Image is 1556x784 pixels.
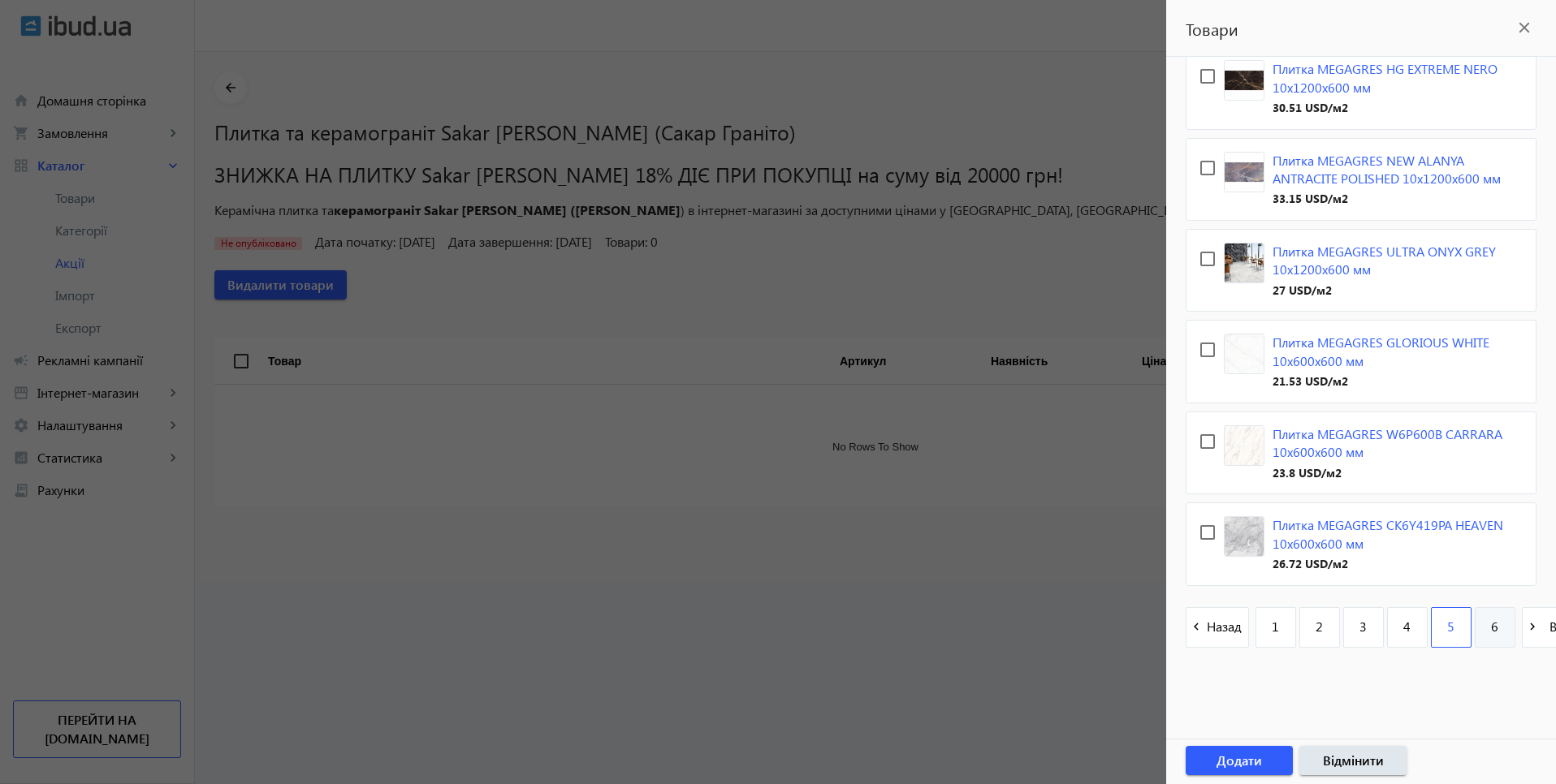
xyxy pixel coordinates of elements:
[1224,516,1264,557] img: Плитка MEGAGRES CK6Y419PA HEAVEN 10х600х600 мм
[1273,465,1511,481] span: 23.8 USD/м2
[1273,60,1511,97] p: Плитка MEGAGRES HG EXTREME NERO 10х1200х600 мм
[1224,425,1264,466] img: Плитка MEGAGRES W6P600B CARRARA 10х600х600 мм
[1224,152,1264,192] img: Плитка MEGAGRES NEW ALANYA ANTRACITE POLISHED 10х1200х600 мм
[1273,373,1511,390] span: 21.53 USD/м2
[1224,60,1264,101] img: Плитка MEGAGRES HG EXTREME NERO 10х1200х600 мм
[1273,334,1511,370] p: Плитка MEGAGRES GLORIOUS WHITE 10х600х600 мм
[1224,243,1264,283] img: Плитка MEGAGRES ULTRA ONYX GREY 10х1200х600 мм
[1273,100,1511,116] span: 30.51 USD/м2
[1273,243,1511,279] p: Плитка MEGAGRES ULTRA ONYX GREY 10х1200х600 мм
[1224,334,1264,374] img: Плитка MEGAGRES GLORIOUS WHITE 10х600х600 мм
[1273,425,1511,462] p: Плитка MEGAGRES W6P600B CARRARA 10х600х600 мм
[1273,516,1511,553] p: Плитка MEGAGRES CK6Y419PA HEAVEN 10х600х600 мм
[1273,152,1511,188] p: Плитка MEGAGRES NEW ALANYA ANTRACITE POLISHED 10х1200х600 мм
[1273,282,1511,299] span: 27 USD/м2
[1273,556,1511,572] span: 26.72 USD/м2
[1273,191,1511,207] span: 33.15 USD/м2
